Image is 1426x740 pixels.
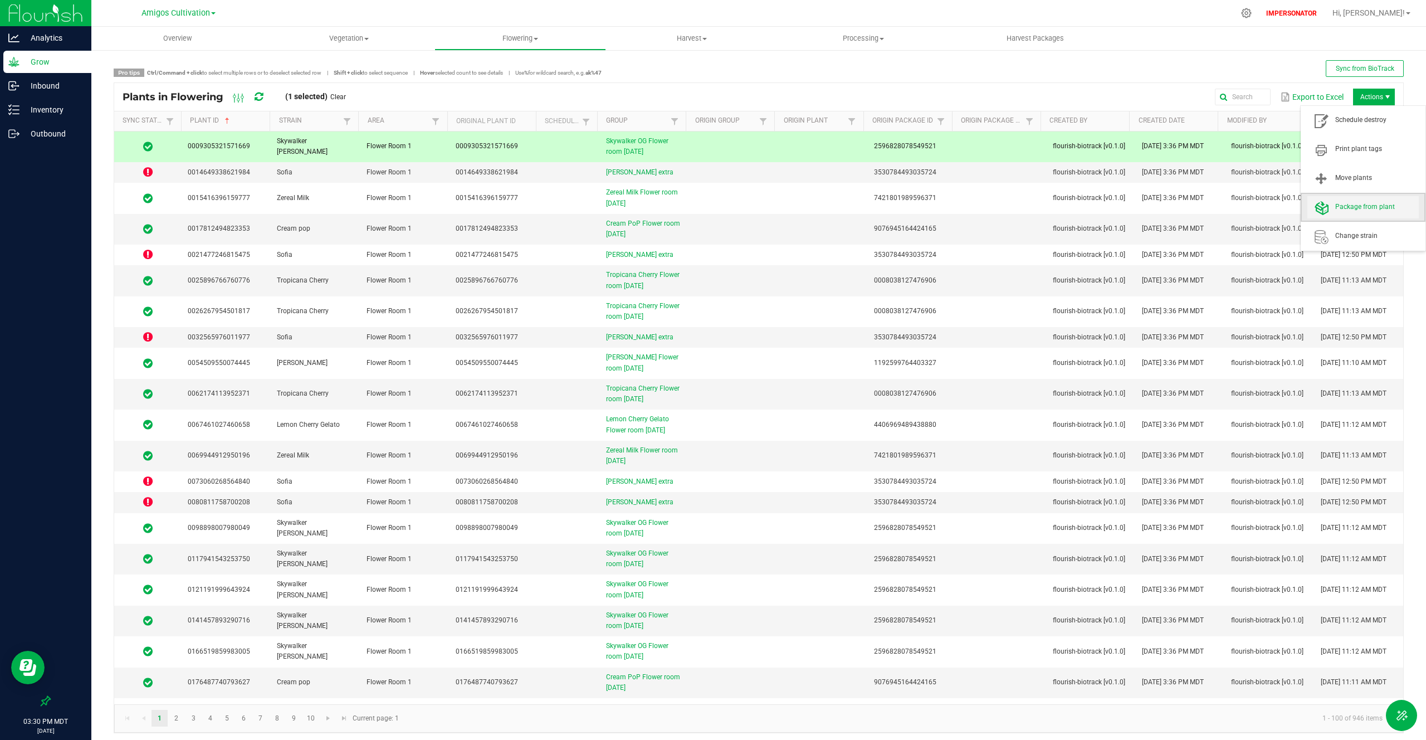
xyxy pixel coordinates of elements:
a: Lemon Cherry Gelato Flower room [DATE] [606,415,669,434]
span: flourish-biotrack [v0.1.0] [1231,307,1303,315]
a: Created BySortable [1049,116,1125,125]
span: Flower Room 1 [367,586,412,593]
span: Sofia [277,498,292,506]
span: Flower Room 1 [367,333,412,341]
span: [DATE] 3:36 PM MDT [1142,451,1204,459]
a: Overview [91,27,263,50]
a: Page 6 [236,710,252,727]
span: flourish-biotrack [v0.1.0] [1053,194,1125,202]
span: 0080811758700208 [188,498,250,506]
a: [PERSON_NAME] extra [606,478,673,485]
span: 3530784493035724 [874,498,936,506]
span: 0067461027460658 [188,421,250,429]
span: flourish-biotrack [v0.1.0] [1053,498,1125,506]
span: 0025896766760776 [456,276,518,284]
a: Filter [1023,114,1036,128]
span: Flower Room 1 [367,390,412,397]
span: [DATE] 3:36 PM MDT [1142,586,1204,593]
span: [DATE] 3:36 PM MDT [1142,225,1204,232]
span: 0017812494823353 [456,225,518,232]
span: Pro tips [114,69,144,77]
a: Page 9 [286,710,302,727]
span: Hi, [PERSON_NAME]! [1332,8,1405,17]
a: [PERSON_NAME] extra [606,498,673,506]
span: flourish-biotrack [v0.1.0] [1231,555,1303,563]
a: Filter [429,114,442,128]
inline-svg: Analytics [8,32,19,43]
span: 0032565976011977 [188,333,250,341]
span: [DATE] 3:36 PM MDT [1142,647,1204,655]
span: OUT OF SYNC! [143,496,153,508]
div: Manage settings [1239,8,1253,18]
span: [DATE] 3:36 PM MDT [1142,478,1204,485]
span: 0176487740793627 [188,678,250,686]
span: Flower Room 1 [367,421,412,429]
span: 0166519859983005 [456,647,518,655]
span: [DATE] 11:13 AM MDT [1321,307,1386,315]
span: [DATE] 11:10 AM MDT [1321,359,1386,367]
span: 7421801989596371 [874,194,936,202]
span: Skywalker [PERSON_NAME] [277,642,328,660]
span: In Sync [143,677,153,688]
a: Origin PlantSortable [784,116,846,125]
a: Filter [163,114,177,128]
span: flourish-biotrack [v0.1.0] [1053,524,1125,532]
span: flourish-biotrack [v0.1.0] [1231,478,1303,485]
span: [DATE] 11:13 AM MDT [1321,451,1386,459]
a: Filter [668,114,681,128]
span: flourish-biotrack [v0.1.0] [1231,616,1303,624]
span: to select sequence [334,70,408,76]
button: Sync from BioTrack [1326,60,1404,77]
span: In Sync [143,584,153,595]
span: Flower Room 1 [367,616,412,624]
span: Skywalker [PERSON_NAME] [277,611,328,630]
span: 0166519859983005 [188,647,250,655]
span: Sync from BioTrack [1336,65,1394,72]
a: Filter [756,114,770,128]
span: 0054509550074445 [456,359,518,367]
span: Move plants [1335,173,1419,183]
a: Skywalker OG Flower room [DATE] [606,611,668,630]
span: flourish-biotrack [v0.1.0] [1053,307,1125,315]
span: flourish-biotrack [v0.1.0] [1053,555,1125,563]
strong: ak%47 [585,70,602,76]
span: 0117941543253750 [188,555,250,563]
span: 2596828078549521 [874,586,936,593]
span: flourish-biotrack [v0.1.0] [1053,616,1125,624]
th: Original Plant ID [447,111,536,132]
span: In Sync [143,615,153,626]
span: 0026267954501817 [188,307,250,315]
div: Plants in Flowering [123,87,354,106]
span: [DATE] 3:36 PM MDT [1142,421,1204,429]
span: [DATE] 11:13 AM MDT [1321,390,1386,397]
a: Page 4 [202,710,218,727]
span: flourish-biotrack [v0.1.0] [1231,359,1303,367]
span: In Sync [143,141,153,152]
a: Created DateSortable [1139,116,1214,125]
a: Skywalker OG Flower room [DATE] [606,137,668,155]
span: In Sync [143,523,153,534]
input: Search [1215,89,1271,105]
span: 0062174113952371 [456,390,518,397]
a: Origin Package Lot NumberSortable [961,116,1023,125]
inline-svg: Inbound [8,80,19,91]
span: Actions [1353,89,1395,105]
span: Flower Room 1 [367,451,412,459]
span: flourish-biotrack [v0.1.0] [1053,478,1125,485]
a: Origin GroupSortable [695,116,757,125]
span: 7421801989596371 [874,451,936,459]
span: OUT OF SYNC! [143,249,153,260]
a: Skywalker OG Flower room [DATE] [606,580,668,598]
span: 2596828078549521 [874,142,936,150]
span: [DATE] 3:36 PM MDT [1142,142,1204,150]
span: [DATE] 12:50 PM MDT [1321,478,1386,485]
span: flourish-biotrack [v0.1.0] [1231,142,1303,150]
span: 0014649338621984 [188,168,250,176]
span: flourish-biotrack [v0.1.0] [1053,421,1125,429]
span: flourish-biotrack [v0.1.0] [1231,421,1303,429]
a: Page 1 [152,710,168,727]
span: 0098898007980049 [188,524,250,532]
a: Origin Package IDSortable [872,116,934,125]
span: flourish-biotrack [v0.1.0] [1053,359,1125,367]
a: Zereal Milk Flower room [DATE] [606,446,678,465]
